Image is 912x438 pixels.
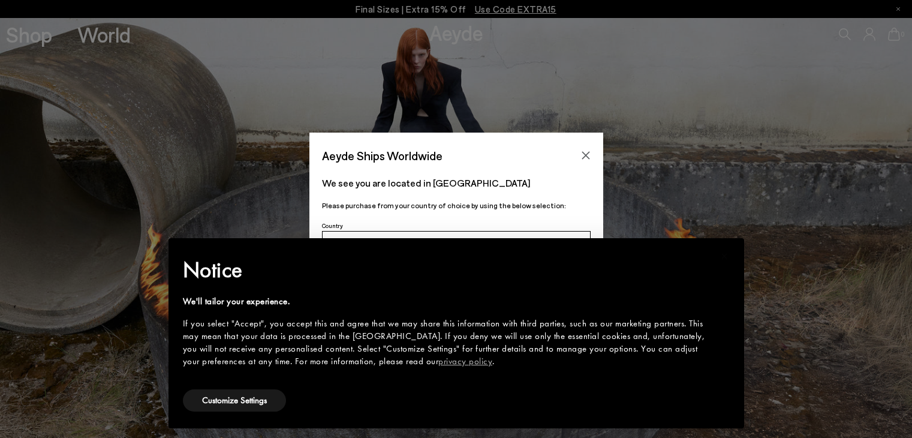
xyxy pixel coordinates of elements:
a: privacy policy [438,355,492,367]
button: Close [577,146,595,164]
button: Customize Settings [183,389,286,412]
div: If you select "Accept", you accept this and agree that we may share this information with third p... [183,317,711,368]
p: Please purchase from your country of choice by using the below selection: [322,200,591,211]
p: We see you are located in [GEOGRAPHIC_DATA] [322,176,591,190]
button: Close this notice [711,242,739,271]
span: × [721,247,729,265]
h2: Notice [183,254,711,286]
div: We'll tailor your experience. [183,295,711,308]
span: Country [322,222,343,229]
span: Aeyde Ships Worldwide [322,145,443,166]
